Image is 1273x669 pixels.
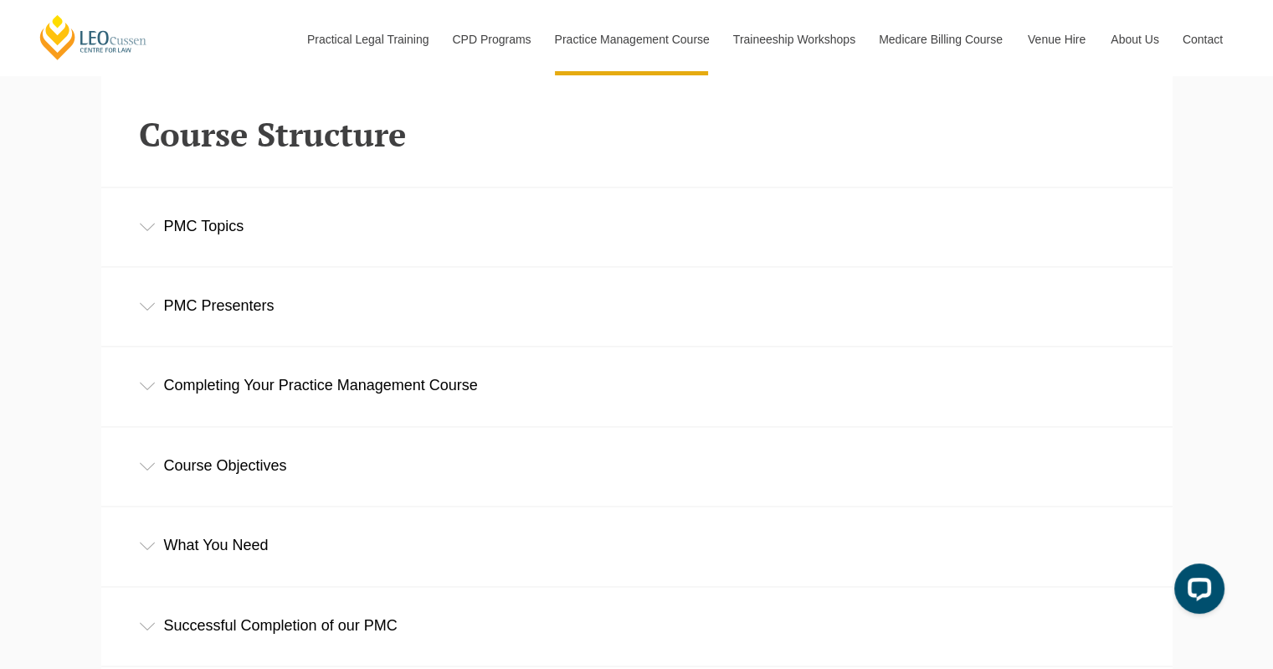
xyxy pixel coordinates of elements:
[101,188,1173,265] div: PMC Topics
[139,116,1135,152] h2: Course Structure
[439,3,542,75] a: CPD Programs
[101,507,1173,584] div: What You Need
[1015,3,1098,75] a: Venue Hire
[1170,3,1235,75] a: Contact
[1161,557,1231,627] iframe: LiveChat chat widget
[721,3,866,75] a: Traineeship Workshops
[542,3,721,75] a: Practice Management Course
[866,3,1015,75] a: Medicare Billing Course
[38,13,149,61] a: [PERSON_NAME] Centre for Law
[101,347,1173,425] div: Completing Your Practice Management Course
[101,427,1173,505] div: Course Objectives
[1098,3,1170,75] a: About Us
[101,587,1173,665] div: Successful Completion of our PMC
[101,267,1173,345] div: PMC Presenters
[295,3,440,75] a: Practical Legal Training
